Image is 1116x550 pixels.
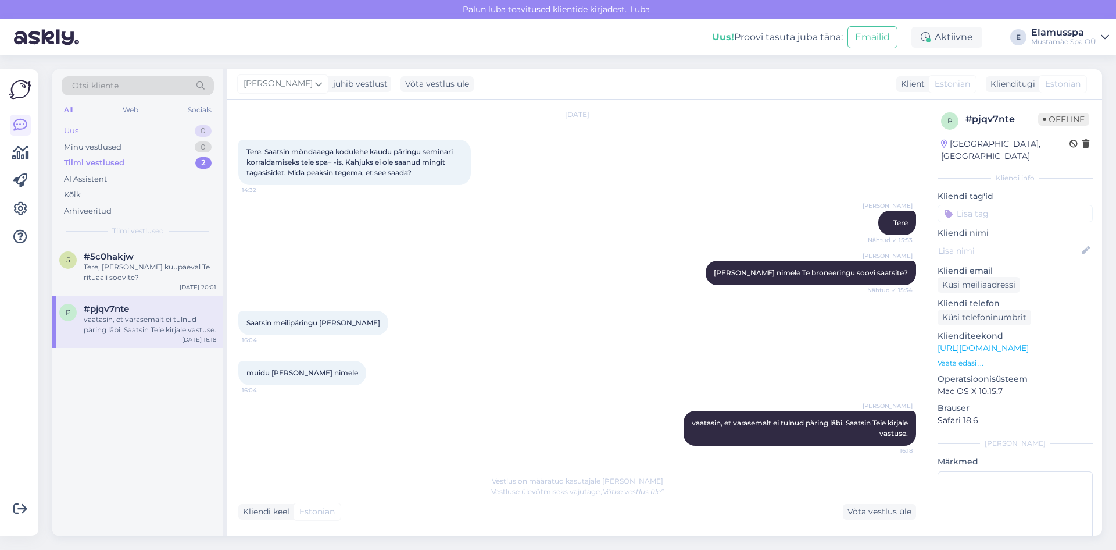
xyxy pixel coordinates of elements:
[938,277,1020,293] div: Küsi meiliaadressi
[1010,29,1026,45] div: E
[1031,28,1109,47] a: ElamusspaMustamäe Spa OÜ
[1031,37,1096,47] div: Mustamäe Spa OÜ
[246,318,380,327] span: Saatsin meilipäringu [PERSON_NAME]
[938,402,1093,414] p: Brauser
[238,506,289,518] div: Kliendi keel
[84,251,134,262] span: #5c0hakjw
[64,189,81,201] div: Kõik
[938,265,1093,277] p: Kliendi email
[941,138,1069,162] div: [GEOGRAPHIC_DATA], [GEOGRAPHIC_DATA]
[328,78,388,90] div: juhib vestlust
[299,506,335,518] span: Estonian
[491,487,664,496] span: Vestluse ülevõtmiseks vajutage
[180,283,216,292] div: [DATE] 20:01
[64,205,112,217] div: Arhiveeritud
[938,358,1093,368] p: Vaata edasi ...
[120,102,141,118] div: Web
[938,456,1093,468] p: Märkmed
[938,227,1093,239] p: Kliendi nimi
[938,330,1093,342] p: Klienditeekond
[84,262,216,283] div: Tere, [PERSON_NAME] kuupäeval Te rituaali soovite?
[84,314,216,335] div: vaatasin, et varasemalt ei tulnud päring läbi. Saatsin Teie kirjale vastuse.
[1031,28,1096,37] div: Elamusspa
[9,79,31,101] img: Askly Logo
[896,78,925,90] div: Klient
[938,385,1093,398] p: Mac OS X 10.15.7
[185,102,214,118] div: Socials
[712,31,734,42] b: Uus!
[66,256,70,264] span: 5
[714,268,908,277] span: [PERSON_NAME] nimele Te broneeringu soovi saatsite?
[627,4,653,15] span: Luba
[195,157,212,169] div: 2
[911,27,982,48] div: Aktiivne
[868,236,913,244] span: Nähtud ✓ 15:53
[938,297,1093,310] p: Kliendi telefon
[938,205,1093,222] input: Lisa tag
[938,438,1093,449] div: [PERSON_NAME]
[600,487,664,496] i: „Võtke vestlus üle”
[938,414,1093,427] p: Safari 18.6
[938,373,1093,385] p: Operatsioonisüsteem
[947,116,953,125] span: p
[246,147,455,177] span: Tere. Saatsin mõndaaega kodulehe kaudu päringu seminari korraldamiseks teie spa+ -is. Kahjuks ei ...
[195,125,212,137] div: 0
[1038,113,1089,126] span: Offline
[64,157,124,169] div: Tiimi vestlused
[938,244,1079,257] input: Lisa nimi
[712,30,843,44] div: Proovi tasuta juba täna:
[965,112,1038,126] div: # pjqv7nte
[863,402,913,410] span: [PERSON_NAME]
[893,218,908,227] span: Tere
[66,308,71,317] span: p
[246,368,358,377] span: muidu [PERSON_NAME] nimele
[400,76,474,92] div: Võta vestlus üle
[938,190,1093,203] p: Kliendi tag'id
[62,102,75,118] div: All
[244,77,313,90] span: [PERSON_NAME]
[938,343,1029,353] a: [URL][DOMAIN_NAME]
[242,386,285,395] span: 16:04
[863,251,913,260] span: [PERSON_NAME]
[72,80,119,92] span: Otsi kliente
[64,141,121,153] div: Minu vestlused
[938,310,1031,325] div: Küsi telefoninumbrit
[64,125,78,137] div: Uus
[492,477,663,485] span: Vestlus on määratud kasutajale [PERSON_NAME]
[238,109,916,120] div: [DATE]
[195,141,212,153] div: 0
[869,446,913,455] span: 16:18
[938,173,1093,183] div: Kliendi info
[64,173,107,185] div: AI Assistent
[863,201,913,210] span: [PERSON_NAME]
[986,78,1035,90] div: Klienditugi
[1045,78,1081,90] span: Estonian
[182,335,216,344] div: [DATE] 16:18
[84,304,129,314] span: #pjqv7nte
[843,504,916,520] div: Võta vestlus üle
[112,226,164,236] span: Tiimi vestlused
[847,26,897,48] button: Emailid
[242,336,285,345] span: 16:04
[935,78,970,90] span: Estonian
[242,186,285,194] span: 14:32
[692,418,910,438] span: vaatasin, et varasemalt ei tulnud päring läbi. Saatsin Teie kirjale vastuse.
[867,286,913,294] span: Nähtud ✓ 15:54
